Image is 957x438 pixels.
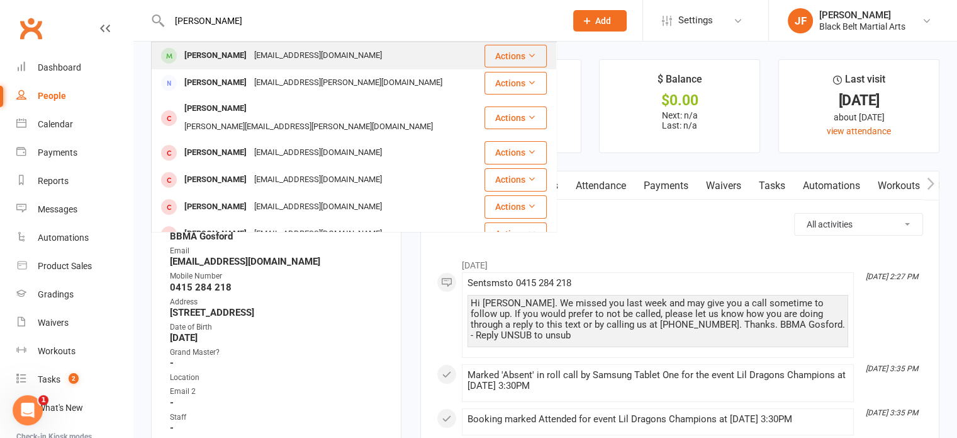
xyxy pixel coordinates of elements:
[38,62,81,72] div: Dashboard
[181,144,250,162] div: [PERSON_NAME]
[38,289,74,299] div: Gradings
[170,397,384,408] strong: -
[38,346,76,356] div: Workouts
[484,222,547,245] button: Actions
[437,252,923,272] li: [DATE]
[165,12,557,30] input: Search...
[181,225,250,243] div: [PERSON_NAME]
[38,318,69,328] div: Waivers
[181,171,250,189] div: [PERSON_NAME]
[170,270,384,282] div: Mobile Number
[13,395,43,425] iframe: Intercom live chat
[16,167,133,195] a: Reports
[170,256,384,267] strong: [EMAIL_ADDRESS][DOMAIN_NAME]
[833,71,885,94] div: Last visit
[170,357,384,369] strong: -
[69,373,79,384] span: 2
[484,45,547,67] button: Actions
[16,366,133,394] a: Tasks 2
[16,224,133,252] a: Automations
[794,171,869,200] a: Automations
[16,82,133,110] a: People
[467,277,571,289] span: Sent sms to 0415 284 218
[250,144,386,162] div: [EMAIL_ADDRESS][DOMAIN_NAME]
[467,370,848,391] div: Marked 'Absent' in roll call by Samsung Tablet One for the event Lil Dragons Champions at [DATE] ...
[16,195,133,224] a: Messages
[16,139,133,167] a: Payments
[437,213,923,233] h3: Activity
[866,364,918,373] i: [DATE] 3:35 PM
[170,412,384,424] div: Staff
[869,171,929,200] a: Workouts
[484,72,547,95] button: Actions
[181,118,437,136] div: [PERSON_NAME][EMAIL_ADDRESS][PERSON_NAME][DOMAIN_NAME]
[573,10,627,32] button: Add
[16,280,133,309] a: Gradings
[170,422,384,434] strong: -
[38,403,83,413] div: What's New
[38,176,69,186] div: Reports
[170,231,384,242] strong: BBMA Gosford
[819,9,905,21] div: [PERSON_NAME]
[170,321,384,333] div: Date of Birth
[181,198,250,216] div: [PERSON_NAME]
[181,100,250,118] div: [PERSON_NAME]
[16,252,133,280] a: Product Sales
[170,372,384,384] div: Location
[750,171,794,200] a: Tasks
[484,195,547,218] button: Actions
[484,141,547,164] button: Actions
[16,337,133,366] a: Workouts
[788,8,813,33] div: JF
[38,233,89,243] div: Automations
[250,47,386,65] div: [EMAIL_ADDRESS][DOMAIN_NAME]
[38,119,73,129] div: Calendar
[250,74,446,92] div: [EMAIL_ADDRESS][PERSON_NAME][DOMAIN_NAME]
[38,261,92,271] div: Product Sales
[16,110,133,139] a: Calendar
[38,147,77,158] div: Payments
[250,225,386,243] div: [EMAIL_ADDRESS][DOMAIN_NAME]
[170,245,384,257] div: Email
[827,126,891,136] a: view attendance
[866,272,918,281] i: [DATE] 2:27 PM
[170,332,384,343] strong: [DATE]
[484,168,547,191] button: Actions
[250,198,386,216] div: [EMAIL_ADDRESS][DOMAIN_NAME]
[567,171,635,200] a: Attendance
[250,171,386,189] div: [EMAIL_ADDRESS][DOMAIN_NAME]
[658,71,702,94] div: $ Balance
[790,94,927,107] div: [DATE]
[790,110,927,124] div: about [DATE]
[181,74,250,92] div: [PERSON_NAME]
[484,107,547,129] button: Actions
[38,204,77,214] div: Messages
[170,386,384,398] div: Email 2
[170,307,384,318] strong: [STREET_ADDRESS]
[38,91,66,101] div: People
[170,347,384,359] div: Grand Master?
[38,374,60,384] div: Tasks
[38,395,48,405] span: 1
[170,296,384,308] div: Address
[181,47,250,65] div: [PERSON_NAME]
[170,282,384,293] strong: 0415 284 218
[866,408,918,417] i: [DATE] 3:35 PM
[635,171,697,200] a: Payments
[16,394,133,422] a: What's New
[611,94,748,107] div: $0.00
[16,309,133,337] a: Waivers
[467,414,848,425] div: Booking marked Attended for event Lil Dragons Champions at [DATE] 3:30PM
[471,298,845,341] div: Hi [PERSON_NAME]. We missed you last week and may give you a call sometime to follow up. If you w...
[595,16,611,26] span: Add
[697,171,750,200] a: Waivers
[16,54,133,82] a: Dashboard
[678,6,713,35] span: Settings
[611,110,748,130] p: Next: n/a Last: n/a
[15,13,47,44] a: Clubworx
[819,21,905,32] div: Black Belt Martial Arts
